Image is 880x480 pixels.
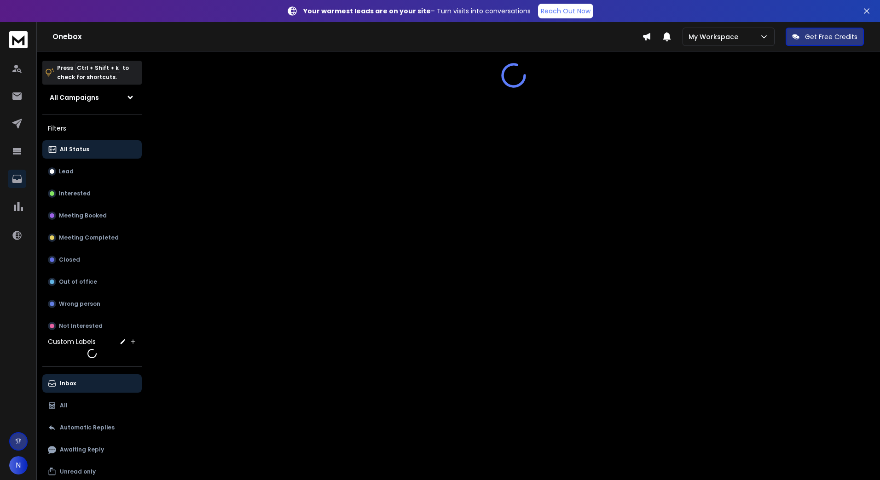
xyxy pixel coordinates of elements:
p: Press to check for shortcuts. [57,63,129,82]
p: Inbox [60,380,76,387]
p: My Workspace [689,32,742,41]
button: Closed [42,251,142,269]
button: Inbox [42,374,142,393]
span: Ctrl + Shift + k [75,63,120,73]
button: Meeting Completed [42,229,142,247]
h3: Filters [42,122,142,135]
p: Meeting Completed [59,234,119,241]
p: Reach Out Now [541,6,591,16]
button: All [42,396,142,415]
p: Closed [59,256,80,263]
button: Get Free Credits [786,28,864,46]
img: logo [9,31,28,48]
p: All [60,402,68,409]
button: Out of office [42,273,142,291]
p: – Turn visits into conversations [303,6,531,16]
p: Not Interested [59,322,103,330]
button: All Campaigns [42,88,142,107]
a: Reach Out Now [538,4,593,18]
h3: Custom Labels [48,337,96,346]
p: Awaiting Reply [60,446,104,453]
h1: All Campaigns [50,93,99,102]
button: Not Interested [42,317,142,335]
p: Interested [59,190,91,197]
button: Automatic Replies [42,418,142,437]
button: Lead [42,162,142,181]
p: All Status [60,146,89,153]
button: Meeting Booked [42,206,142,225]
button: Awaiting Reply [42,440,142,459]
button: N [9,456,28,474]
p: Wrong person [59,300,100,308]
p: Out of office [59,278,97,286]
button: All Status [42,140,142,159]
p: Get Free Credits [805,32,857,41]
button: Interested [42,184,142,203]
p: Automatic Replies [60,424,115,431]
h1: Onebox [52,31,642,42]
p: Unread only [60,468,96,475]
button: Wrong person [42,295,142,313]
p: Lead [59,168,74,175]
p: Meeting Booked [59,212,107,219]
strong: Your warmest leads are on your site [303,6,431,16]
